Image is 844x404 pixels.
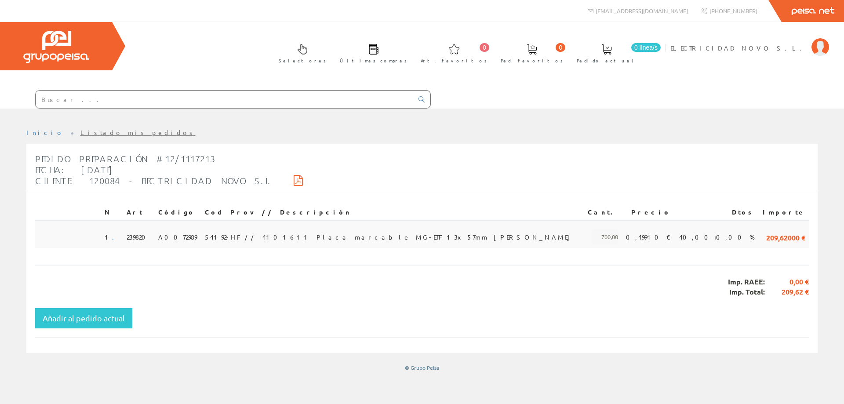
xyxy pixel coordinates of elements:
img: Grupo Peisa [23,31,89,63]
span: 239820 [127,229,151,244]
div: © Grupo Peisa [26,364,818,371]
th: Importe [758,204,809,220]
th: N [101,204,123,220]
span: Art. favoritos [421,56,487,65]
th: Dtos [674,204,758,220]
button: Añadir al pedido actual [35,308,132,328]
a: Últimas compras [331,36,411,69]
a: Selectores [270,36,331,69]
input: Buscar ... [36,91,413,108]
span: Selectores [279,56,326,65]
th: Código [155,204,201,220]
div: Imp. RAEE: Imp. Total: [35,266,809,308]
span: 40,00+0,00 % [679,229,755,244]
span: 0,49910 € [626,229,671,244]
span: Ped. favoritos [501,56,563,65]
span: A0072989 [158,229,197,244]
span: 54192-HF // 4101611 Placa marcable MG-ETF 13x57mm [PERSON_NAME] [205,229,574,244]
a: Inicio [26,128,64,136]
a: . [112,233,120,241]
th: Cod Prov // Descripción [201,204,584,220]
span: 0 [556,43,565,52]
a: Listado mis pedidos [80,128,196,136]
th: Precio [622,204,674,220]
span: [EMAIL_ADDRESS][DOMAIN_NAME] [596,7,688,15]
span: 700,00 [592,229,618,244]
th: Art [123,204,155,220]
span: 0 línea/s [631,43,661,52]
span: Pedido actual [577,56,637,65]
span: ELECTRICIDAD NOVO S.L. [670,44,807,52]
a: ELECTRICIDAD NOVO S.L. [670,36,829,45]
span: 1 [105,229,120,244]
span: Últimas compras [340,56,407,65]
span: [PHONE_NUMBER] [709,7,757,15]
th: Cant. [584,204,622,220]
i: Descargar PDF [294,177,303,183]
span: 209,62000 € [766,229,805,244]
span: 209,62 € [765,287,809,297]
span: 0,00 € [765,277,809,287]
span: 0 [480,43,489,52]
span: Pedido Preparación #12/1117213 Fecha: [DATE] Cliente: 120084 - ELECTRICIDAD NOVO S.L. [35,153,273,186]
